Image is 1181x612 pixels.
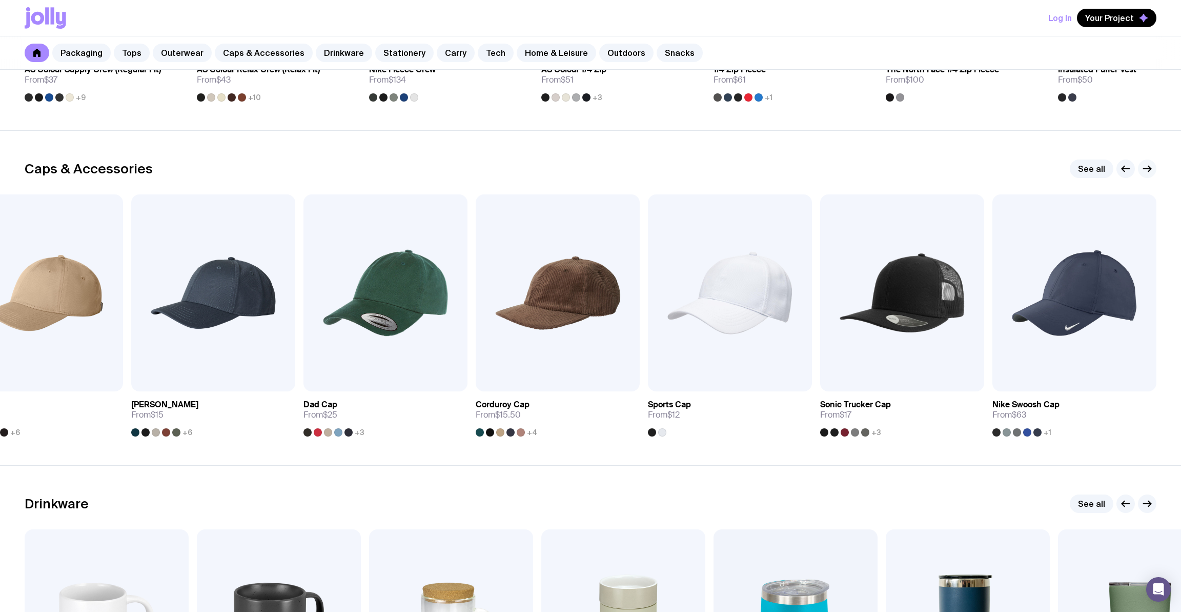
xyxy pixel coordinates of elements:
a: Packaging [52,44,111,62]
h3: [PERSON_NAME] [131,400,198,410]
span: $12 [667,409,680,420]
a: Stationery [375,44,434,62]
span: +3 [871,428,881,437]
a: [PERSON_NAME]From$15+6 [131,391,295,437]
h3: Dad Cap [303,400,337,410]
span: From [303,410,337,420]
span: From [992,410,1026,420]
a: The North Face 1/4 Zip FleeceFrom$100 [886,56,1050,102]
span: +4 [527,428,537,437]
a: Sports CapFrom$12 [648,391,812,437]
span: $37 [44,74,57,85]
h3: Sonic Trucker Cap [820,400,891,410]
button: Log In [1048,9,1072,27]
h3: Sports Cap [648,400,691,410]
a: AS Colour 1/4 ZipFrom$51+3 [541,56,705,102]
span: $15 [151,409,164,420]
a: Corduroy CapFrom$15.50+4 [476,391,640,437]
span: From [886,75,924,85]
span: $43 [216,74,231,85]
span: From [131,410,164,420]
h2: Drinkware [25,496,89,511]
a: Caps & Accessories [215,44,313,62]
span: From [25,75,57,85]
a: AS Colour Supply Crew (Regular Fit)From$37+9 [25,56,189,102]
span: From [1058,75,1093,85]
h3: The North Face 1/4 Zip Fleece [886,65,999,75]
span: +6 [10,428,20,437]
span: +6 [182,428,192,437]
span: From [541,75,574,85]
a: Outdoors [599,44,654,62]
a: Tops [114,44,150,62]
span: From [820,410,851,420]
a: Dad CapFrom$25+3 [303,391,467,437]
span: $17 [840,409,851,420]
button: Your Project [1077,9,1156,27]
span: $61 [733,74,746,85]
span: Your Project [1085,13,1134,23]
h3: AS Colour Relax Crew (Relax Fit) [197,65,320,75]
h3: AS Colour Supply Crew (Regular Fit) [25,65,161,75]
span: From [369,75,406,85]
span: +1 [1044,428,1051,437]
span: +9 [76,93,86,102]
span: From [648,410,680,420]
a: See all [1070,160,1113,178]
h2: Caps & Accessories [25,161,153,176]
span: $25 [323,409,337,420]
h3: AS Colour 1/4 Zip [541,65,606,75]
span: +3 [355,428,364,437]
span: $50 [1077,74,1093,85]
a: Outerwear [153,44,212,62]
div: Open Intercom Messenger [1146,577,1171,602]
span: From [476,410,521,420]
a: Nike Swoosh CapFrom$63+1 [992,391,1156,437]
h3: Insulated Puffer Vest [1058,65,1136,75]
a: Sonic Trucker CapFrom$17+3 [820,391,984,437]
span: $134 [389,74,406,85]
span: $63 [1012,409,1026,420]
h3: Corduroy Cap [476,400,530,410]
a: AS Colour Relax Crew (Relax Fit)From$43+10 [197,56,361,102]
span: From [197,75,231,85]
a: Snacks [657,44,703,62]
a: Tech [478,44,514,62]
a: Carry [437,44,475,62]
a: Home & Leisure [517,44,596,62]
span: +1 [765,93,772,102]
a: 1/4 Zip FleeceFrom$61+1 [714,56,878,102]
span: $100 [905,74,924,85]
a: Nike Fleece CrewFrom$134 [369,56,533,102]
a: Drinkware [316,44,372,62]
span: $15.50 [495,409,521,420]
h3: Nike Swoosh Cap [992,400,1060,410]
h3: Nike Fleece Crew [369,65,436,75]
span: $51 [561,74,574,85]
span: +10 [248,93,261,102]
a: See all [1070,495,1113,513]
span: +3 [593,93,602,102]
span: From [714,75,746,85]
h3: 1/4 Zip Fleece [714,65,766,75]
